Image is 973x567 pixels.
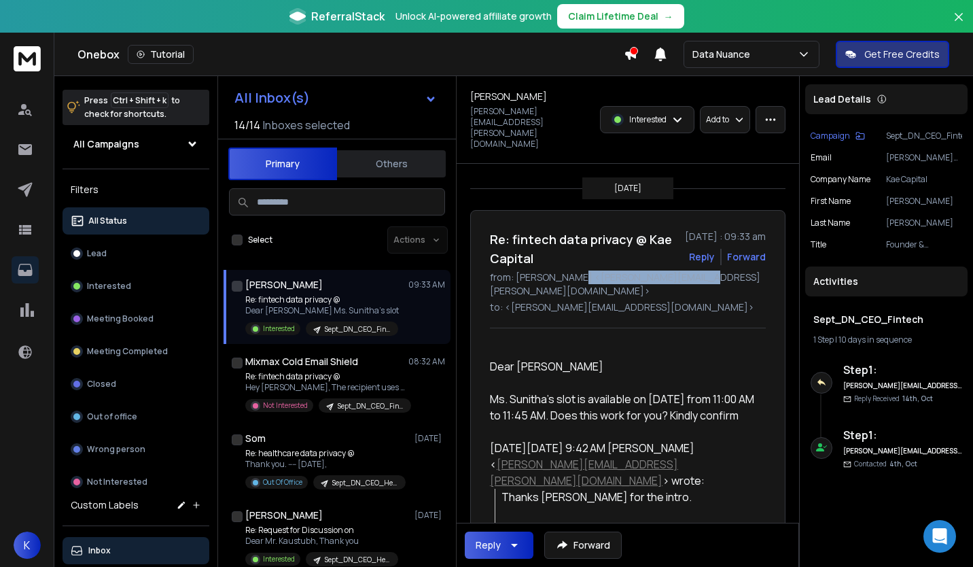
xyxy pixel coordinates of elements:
[14,532,41,559] button: K
[325,324,390,334] p: Sept_DN_CEO_Fintech
[813,313,959,326] h1: Sept_DN_CEO_Fintech
[245,459,406,470] p: Thank you. ---- [DATE],
[245,525,398,536] p: Re: Request for Discussion on
[332,478,397,488] p: Sept_DN_CEO_Healthcare
[886,196,962,207] p: [PERSON_NAME]
[490,457,678,488] a: [PERSON_NAME][EMAIL_ADDRESS][PERSON_NAME][DOMAIN_NAME]
[685,230,766,243] p: [DATE] : 09:33 am
[465,532,533,559] button: Reply
[128,45,194,64] button: Tutorial
[664,10,673,23] span: →
[950,8,968,41] button: Close banner
[234,117,260,133] span: 14 / 14
[838,334,912,345] span: 10 days in sequence
[88,216,127,226] p: All Status
[325,555,390,565] p: Sept_DN_CEO_Healthcare
[263,117,350,133] h3: Inboxes selected
[63,305,209,332] button: Meeting Booked
[544,532,622,559] button: Forward
[311,8,385,24] span: ReferralStack
[245,305,399,316] p: Dear [PERSON_NAME] Ms. Sunitha’s slot
[886,131,962,141] p: Sept_DN_CEO_Fintech
[87,248,107,259] p: Lead
[245,278,323,292] h1: [PERSON_NAME]
[811,239,826,250] p: title
[886,218,962,228] p: [PERSON_NAME]
[245,432,266,445] h1: Som
[337,149,446,179] button: Others
[234,91,310,105] h1: All Inbox(s)
[245,371,408,382] p: Re: fintech data privacy @
[490,271,766,298] p: from: [PERSON_NAME] <[PERSON_NAME][EMAIL_ADDRESS][PERSON_NAME][DOMAIN_NAME]>
[414,510,445,521] p: [DATE]
[843,427,962,443] h6: Step 1 :
[245,536,398,547] p: Dear Mr. Kaustubh, Thank you
[490,230,677,268] h1: Re: fintech data privacy @ Kae Capital
[245,448,406,459] p: Re: healthcare data privacy @
[889,459,917,468] span: 4th, Oct
[414,433,445,444] p: [DATE]
[689,250,715,264] button: Reply
[886,174,962,185] p: Kae Capital
[87,379,116,390] p: Closed
[902,394,933,403] span: 14th, Oct
[395,10,552,23] p: Unlock AI-powered affiliate growth
[263,554,295,564] p: Interested
[245,294,399,305] p: Re: fintech data privacy @
[63,240,209,267] button: Lead
[77,45,624,64] div: Onebox
[706,114,729,125] p: Add to
[476,538,501,552] div: Reply
[88,545,111,556] p: Inbox
[470,106,592,150] p: [PERSON_NAME][EMAIL_ADDRESS][PERSON_NAME][DOMAIN_NAME]
[63,403,209,430] button: Out of office
[614,183,641,194] p: [DATE]
[408,279,445,290] p: 09:33 AM
[805,267,968,296] div: Activities
[470,90,547,103] h1: [PERSON_NAME]
[87,281,131,292] p: Interested
[84,94,180,121] p: Press to check for shortcuts.
[224,84,448,111] button: All Inbox(s)
[813,92,871,106] p: Lead Details
[813,334,834,345] span: 1 Step
[886,152,962,163] p: [PERSON_NAME][EMAIL_ADDRESS][DOMAIN_NAME]
[263,477,302,487] p: Out Of Office
[811,218,850,228] p: Last Name
[87,411,137,422] p: Out of office
[63,180,209,199] h3: Filters
[854,394,933,404] p: Reply Received
[245,355,358,368] h1: Mixmax Cold Email Shield
[263,324,295,334] p: Interested
[811,196,851,207] p: First Name
[864,48,940,61] p: Get Free Credits
[836,41,949,68] button: Get Free Credits
[811,152,832,163] p: Email
[490,391,755,424] div: Ms. Sunitha’s slot is available on [DATE] from 11:00 AM to 11:45 AM. Does this work for you? Kind...
[886,239,962,250] p: Founder & Managing Director
[557,4,684,29] button: Claim Lifetime Deal→
[63,468,209,496] button: Not Interested
[811,174,870,185] p: Company Name
[63,436,209,463] button: Wrong person
[338,401,403,411] p: Sept_DN_CEO_Fintech
[87,477,147,487] p: Not Interested
[111,92,169,108] span: Ctrl + Shift + k
[63,371,209,398] button: Closed
[87,346,168,357] p: Meeting Completed
[245,382,408,393] p: Hey [PERSON_NAME], The recipient uses Mixmax
[73,137,139,151] h1: All Campaigns
[490,300,766,314] p: to: <[PERSON_NAME][EMAIL_ADDRESS][DOMAIN_NAME]>
[63,537,209,564] button: Inbox
[263,400,308,411] p: Not Interested
[71,498,139,512] h3: Custom Labels
[490,440,755,489] div: [DATE][DATE] 9:42 AM [PERSON_NAME] < > wrote:
[63,273,209,300] button: Interested
[854,459,917,469] p: Contacted
[248,235,272,245] label: Select
[408,356,445,367] p: 08:32 AM
[727,250,766,264] div: Forward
